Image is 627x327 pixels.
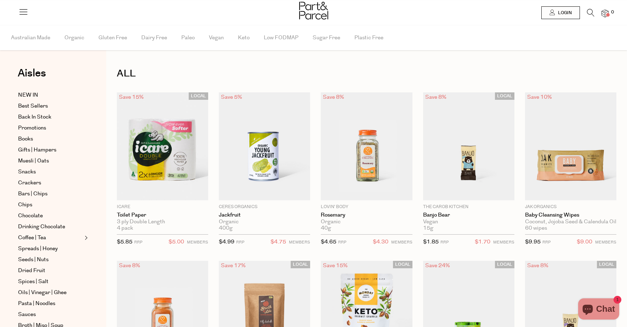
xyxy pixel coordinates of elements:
span: Oils | Vinegar | Ghee [18,288,67,297]
div: Save 24% [423,261,452,270]
span: $1.70 [475,237,490,247]
a: Jackfruit [219,212,310,218]
span: Bars | Chips [18,190,47,198]
img: Jackfruit [219,92,310,200]
div: Save 15% [321,261,350,270]
div: Save 10% [525,92,554,102]
p: Lovin' Body [321,204,412,210]
span: LOCAL [597,261,616,268]
span: LOCAL [495,261,514,268]
img: Toilet Paper [117,92,208,200]
div: 3 ply Double Length [117,219,208,225]
span: Crackers [18,179,41,187]
inbox-online-store-chat: Shopify online store chat [576,298,621,321]
small: MEMBERS [391,240,412,245]
span: 4 pack [117,225,133,231]
div: Organic [321,219,412,225]
a: Rosemary [321,212,412,218]
a: Crackers [18,179,82,187]
span: $4.65 [321,238,336,246]
a: Sauces [18,310,82,319]
div: Save 8% [423,92,449,102]
small: MEMBERS [595,240,616,245]
a: NEW IN [18,91,82,99]
a: Spices | Salt [18,277,82,286]
span: Pasta | Noodles [18,299,55,308]
a: Spreads | Honey [18,245,82,253]
a: Pasta | Noodles [18,299,82,308]
a: Bars | Chips [18,190,82,198]
span: Keto [238,25,250,50]
small: RRP [236,240,244,245]
span: NEW IN [18,91,38,99]
a: Chocolate [18,212,82,220]
button: Expand/Collapse Coffee | Tea [83,234,88,242]
span: LOCAL [189,92,208,100]
span: 40g [321,225,331,231]
div: Save 5% [219,92,244,102]
span: $1.85 [423,238,439,246]
span: Books [18,135,33,143]
a: Baby Cleansing Wipes [525,212,616,218]
span: Seeds | Nuts [18,256,49,264]
span: Gluten Free [98,25,127,50]
a: Drinking Chocolate [18,223,82,231]
span: Dried Fruit [18,266,45,275]
span: Sugar Free [313,25,340,50]
p: The Carob Kitchen [423,204,514,210]
span: Promotions [18,124,46,132]
small: RRP [134,240,142,245]
span: $4.99 [219,238,234,246]
span: LOCAL [291,261,310,268]
span: $4.30 [373,237,388,247]
p: Ceres Organics [219,204,310,210]
div: Save 8% [321,92,346,102]
small: RRP [542,240,551,245]
div: Save 8% [117,261,142,270]
p: Jak Organics [525,204,616,210]
div: Coconut, Jojoba Seed & Calendula Oil [525,219,616,225]
div: Save 15% [117,92,146,102]
span: 400g [219,225,233,231]
div: Organic [219,219,310,225]
span: Muesli | Oats [18,157,49,165]
span: Low FODMAP [264,25,298,50]
span: Snacks [18,168,36,176]
span: Aisles [18,65,46,81]
h1: ALL [117,65,616,82]
a: Login [541,6,580,19]
span: Plastic Free [354,25,383,50]
span: $5.00 [169,237,184,247]
span: 60 wipes [525,225,547,231]
span: Organic [64,25,84,50]
a: Seeds | Nuts [18,256,82,264]
a: Gifts | Hampers [18,146,82,154]
a: Best Sellers [18,102,82,110]
small: MEMBERS [187,240,208,245]
a: Aisles [18,68,46,86]
span: Back In Stock [18,113,51,121]
span: Dairy Free [141,25,167,50]
span: $9.00 [577,237,592,247]
span: LOCAL [495,92,514,100]
div: Vegan [423,219,514,225]
span: $4.75 [270,237,286,247]
span: Australian Made [11,25,50,50]
img: Part&Parcel [299,2,328,19]
img: Rosemary [321,92,412,200]
a: Back In Stock [18,113,82,121]
span: Gifts | Hampers [18,146,56,154]
small: RRP [440,240,449,245]
a: Banjo Bear [423,212,514,218]
span: Best Sellers [18,102,48,110]
a: Snacks [18,168,82,176]
a: Chips [18,201,82,209]
small: MEMBERS [289,240,310,245]
a: Promotions [18,124,82,132]
span: Coffee | Tea [18,234,46,242]
span: Chips [18,201,32,209]
span: Sauces [18,310,36,319]
a: 0 [602,10,609,17]
span: Spices | Salt [18,277,49,286]
a: Oils | Vinegar | Ghee [18,288,82,297]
